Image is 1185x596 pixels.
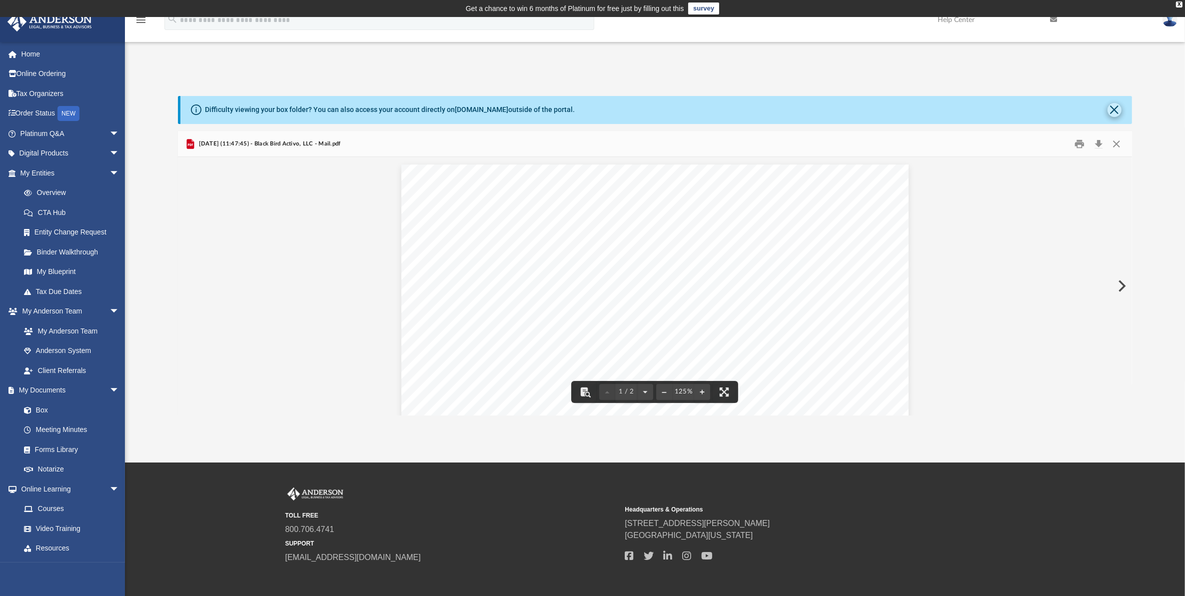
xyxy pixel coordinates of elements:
span: arrow_drop_down [109,123,129,144]
a: menu [135,19,147,26]
a: Overview [14,183,134,203]
div: Current zoom level [672,388,694,395]
a: Entity Change Request [14,222,134,242]
a: CTA Hub [14,202,134,222]
a: My Entitiesarrow_drop_down [7,163,134,183]
a: Notarize [14,459,129,479]
a: My Anderson Teamarrow_drop_down [7,301,129,321]
img: Anderson Advisors Platinum Portal [4,12,95,31]
span: arrow_drop_down [109,143,129,164]
div: Document Viewer [178,157,1132,415]
div: Difficulty viewing your box folder? You can also access your account directly on outside of the p... [205,104,575,115]
div: File preview [178,157,1132,415]
a: Digital Productsarrow_drop_down [7,143,134,163]
button: Enter fullscreen [713,381,735,403]
button: Print [1070,136,1090,151]
a: Online Learningarrow_drop_down [7,479,129,499]
a: Courses [14,499,129,519]
span: 1 / 2 [615,388,637,395]
small: TOLL FREE [285,511,618,520]
a: Forms Library [14,439,124,459]
a: Client Referrals [14,360,129,380]
div: Preview [178,131,1132,415]
button: Download [1090,136,1108,151]
a: Tax Organizers [7,83,134,103]
div: Get a chance to win 6 months of Platinum for free just by filling out this [466,2,684,14]
span: [DATE] (11:47:45) - Black Bird Activo, LLC - Mail.pdf [196,139,340,148]
a: Anderson System [14,341,129,361]
a: [DOMAIN_NAME] [455,105,508,113]
span: arrow_drop_down [109,163,129,183]
a: Tax Due Dates [14,281,134,301]
a: My Anderson Team [14,321,124,341]
span: arrow_drop_down [109,380,129,401]
a: Box [14,400,124,420]
button: Close [1108,103,1122,117]
a: Home [7,44,134,64]
span: arrow_drop_down [109,558,129,578]
button: Close [1108,136,1126,151]
a: Order StatusNEW [7,103,134,124]
i: menu [135,14,147,26]
a: Binder Walkthrough [14,242,134,262]
div: close [1176,1,1183,7]
button: Toggle findbar [574,381,596,403]
div: NEW [57,106,79,121]
a: Meeting Minutes [14,420,129,440]
a: Billingarrow_drop_down [7,558,134,578]
a: [GEOGRAPHIC_DATA][US_STATE] [625,531,753,539]
a: Resources [14,538,129,558]
img: User Pic [1163,12,1178,27]
button: Zoom out [656,381,672,403]
small: Headquarters & Operations [625,505,958,514]
a: Platinum Q&Aarrow_drop_down [7,123,134,143]
a: survey [688,2,719,14]
button: 1 / 2 [615,381,637,403]
button: Next File [1110,272,1132,300]
span: arrow_drop_down [109,479,129,499]
a: [STREET_ADDRESS][PERSON_NAME] [625,519,770,527]
small: SUPPORT [285,539,618,548]
a: [EMAIL_ADDRESS][DOMAIN_NAME] [285,553,421,561]
a: Online Ordering [7,64,134,84]
a: 800.706.4741 [285,525,334,533]
a: My Blueprint [14,262,129,282]
button: Next page [637,381,653,403]
a: My Documentsarrow_drop_down [7,380,129,400]
span: arrow_drop_down [109,301,129,322]
a: Video Training [14,518,124,538]
i: search [167,13,178,24]
button: Zoom in [694,381,710,403]
img: Anderson Advisors Platinum Portal [285,487,345,500]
